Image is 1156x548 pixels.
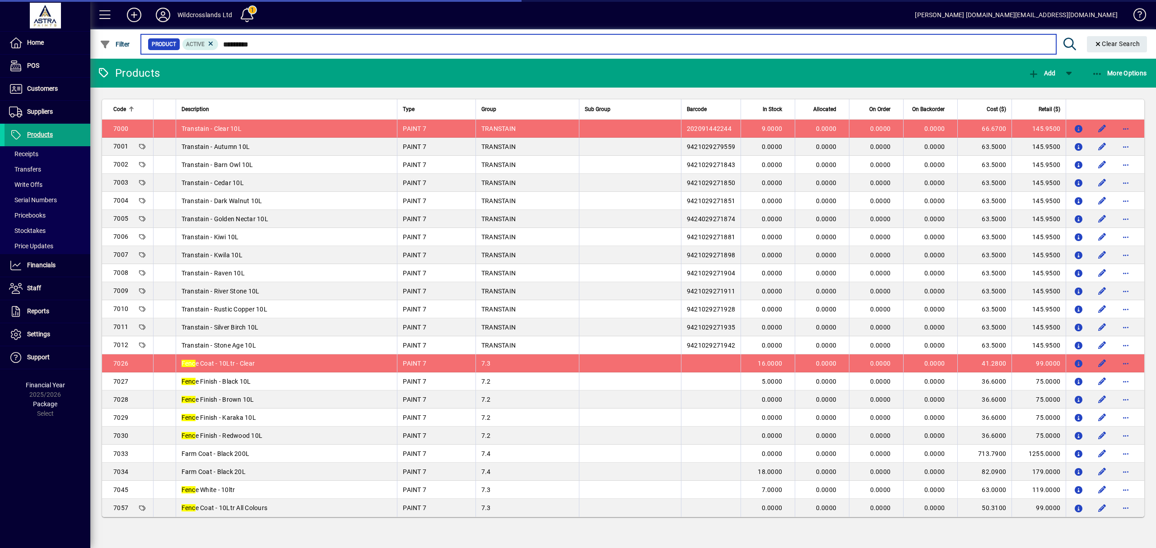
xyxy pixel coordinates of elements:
a: Knowledge Base [1127,2,1145,31]
span: 0.0000 [870,125,891,132]
span: TRANSTAIN [481,143,516,150]
mat-chip: Activation Status: Active [182,38,219,50]
span: PAINT 7 [403,215,426,223]
a: Transfers [5,162,90,177]
span: 0.0000 [762,251,783,259]
span: Suppliers [27,108,53,115]
td: 75.0000 [1011,372,1066,390]
button: More options [1119,194,1133,208]
span: 7008 [113,269,128,276]
span: 7003 [113,179,128,186]
span: 0.0000 [816,378,837,385]
td: 63.5000 [957,210,1011,228]
span: 0.0000 [924,378,945,385]
span: 0.0000 [816,197,837,204]
span: 9421029279559 [687,143,735,150]
span: 0.0000 [870,342,891,349]
button: Edit [1095,446,1109,461]
button: Add [1026,65,1058,81]
span: 7029 [113,414,128,421]
span: 0.0000 [816,125,837,132]
button: Edit [1095,483,1109,497]
button: More options [1119,158,1133,172]
span: 9421029271843 [687,161,735,168]
span: Financials [27,261,56,269]
button: More options [1119,374,1133,389]
button: Edit [1095,464,1109,479]
span: 0.0000 [762,197,783,204]
span: 0.0000 [762,342,783,349]
button: More options [1119,410,1133,425]
span: PAINT 7 [403,197,426,204]
span: Group [481,104,496,114]
span: Stocktakes [9,227,46,234]
span: Home [27,39,44,46]
td: 63.5000 [957,174,1011,192]
td: 63.5000 [957,336,1011,354]
span: 0.0000 [762,288,783,295]
td: 145.9500 [1011,192,1066,210]
span: Active [186,41,205,47]
button: Edit [1095,121,1109,136]
span: TRANSTAIN [481,288,516,295]
td: 145.9500 [1011,228,1066,246]
span: 0.0000 [816,215,837,223]
span: 0.0000 [870,143,891,150]
span: TRANSTAIN [481,233,516,241]
span: Write Offs [9,181,42,188]
span: PAINT 7 [403,342,426,349]
span: TRANSTAIN [481,306,516,313]
td: 145.9500 [1011,210,1066,228]
td: 63.5000 [957,264,1011,282]
span: Transtain - Golden Nectar 10L [182,215,268,223]
td: 63.5000 [957,318,1011,336]
td: 36.6000 [957,409,1011,427]
span: Clear Search [1094,40,1140,47]
span: TRANSTAIN [481,125,516,132]
div: [PERSON_NAME] [DOMAIN_NAME][EMAIL_ADDRESS][DOMAIN_NAME] [915,8,1118,22]
span: 9421029271911 [687,288,735,295]
td: 145.9500 [1011,156,1066,174]
button: Edit [1095,320,1109,334]
span: 0.0000 [870,233,891,241]
a: Pricebooks [5,208,90,223]
a: Write Offs [5,177,90,192]
a: Home [5,32,90,54]
button: More options [1119,121,1133,136]
span: 0.0000 [762,161,783,168]
span: PAINT 7 [403,414,426,421]
div: Wildcrosslands Ltd [177,8,232,22]
button: More options [1119,248,1133,262]
span: 0.0000 [870,324,891,331]
span: 5.0000 [762,378,783,385]
button: Edit [1095,230,1109,244]
button: Edit [1095,338,1109,353]
span: PAINT 7 [403,269,426,277]
span: 9421029271928 [687,306,735,313]
span: 9.0000 [762,125,783,132]
button: Clear [1087,36,1147,52]
span: 0.0000 [762,324,783,331]
span: PAINT 7 [403,396,426,403]
span: Settings [27,330,50,338]
span: PAINT 7 [403,288,426,295]
button: Add [120,7,149,23]
button: Edit [1095,194,1109,208]
span: Transtain - Clear 10L [182,125,242,132]
span: Transtain - Stone Age 10L [182,342,256,349]
a: Support [5,346,90,369]
span: 9421029271898 [687,251,735,259]
span: 0.0000 [816,143,837,150]
span: Transtain - Kiwi 10L [182,233,239,241]
span: 0.0000 [924,288,945,295]
span: 0.0000 [762,143,783,150]
button: More options [1119,392,1133,407]
span: Package [33,400,57,408]
span: 7006 [113,233,128,240]
td: 36.6000 [957,390,1011,409]
span: 7.2 [481,378,491,385]
button: Edit [1095,248,1109,262]
span: 0.0000 [762,215,783,223]
button: More options [1119,212,1133,226]
div: Sub Group [585,104,676,114]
